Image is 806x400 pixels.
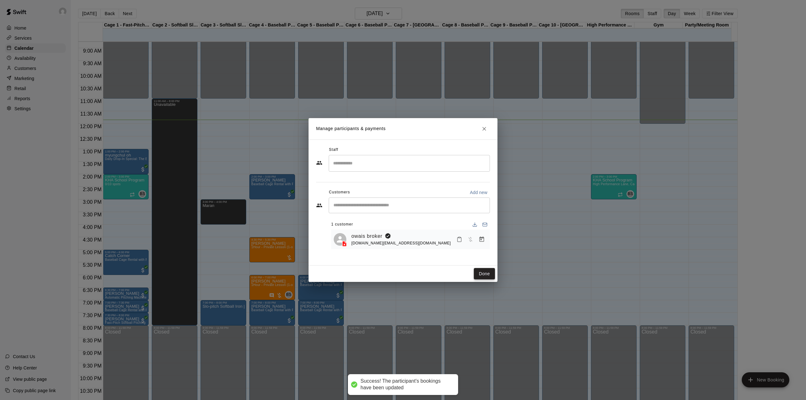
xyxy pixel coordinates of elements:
span: Customers [329,187,350,197]
span: Staff [329,145,338,155]
div: owais broker [334,233,346,246]
div: Search staff [329,155,490,172]
button: Email participants [480,220,490,230]
button: Mark attendance [454,234,465,245]
span: [DOMAIN_NAME][EMAIL_ADDRESS][DOMAIN_NAME] [351,241,451,245]
button: Download list [470,220,480,230]
svg: Staff [316,160,322,166]
div: Start typing to search customers... [329,197,490,213]
button: Add new [467,187,490,197]
button: Done [474,268,495,280]
button: Close [479,123,490,134]
p: Manage participants & payments [316,125,386,132]
a: owais broker [351,232,382,240]
p: Add new [470,189,487,196]
span: Has not paid [465,236,476,242]
div: Success! The participant's bookings have been updated [360,378,452,391]
button: Manage bookings & payment [476,234,487,245]
span: 1 customer [331,220,353,230]
svg: Customers [316,202,322,209]
svg: Booking Owner [385,233,391,239]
